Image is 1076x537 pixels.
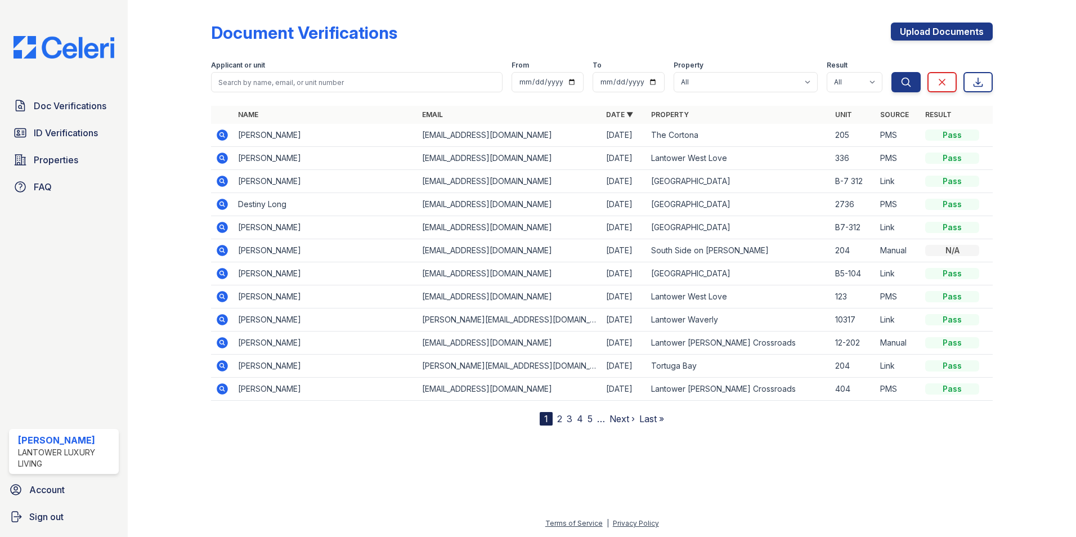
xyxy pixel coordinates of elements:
[647,147,831,170] td: Lantower West Love
[831,285,876,308] td: 123
[588,413,593,424] a: 5
[418,332,602,355] td: [EMAIL_ADDRESS][DOMAIN_NAME]
[234,147,418,170] td: [PERSON_NAME]
[602,378,647,401] td: [DATE]
[418,378,602,401] td: [EMAIL_ADDRESS][DOMAIN_NAME]
[876,378,921,401] td: PMS
[234,308,418,332] td: [PERSON_NAME]
[647,285,831,308] td: Lantower West Love
[876,170,921,193] td: Link
[234,170,418,193] td: [PERSON_NAME]
[234,355,418,378] td: [PERSON_NAME]
[34,99,106,113] span: Doc Verifications
[418,285,602,308] td: [EMAIL_ADDRESS][DOMAIN_NAME]
[880,110,909,119] a: Source
[925,110,952,119] a: Result
[925,129,979,141] div: Pass
[831,193,876,216] td: 2736
[211,23,397,43] div: Document Verifications
[876,285,921,308] td: PMS
[9,122,119,144] a: ID Verifications
[876,332,921,355] td: Manual
[835,110,852,119] a: Unit
[831,147,876,170] td: 336
[647,170,831,193] td: [GEOGRAPHIC_DATA]
[831,308,876,332] td: 10317
[418,170,602,193] td: [EMAIL_ADDRESS][DOMAIN_NAME]
[602,332,647,355] td: [DATE]
[234,332,418,355] td: [PERSON_NAME]
[234,193,418,216] td: Destiny Long
[418,355,602,378] td: [PERSON_NAME][EMAIL_ADDRESS][DOMAIN_NAME]
[925,176,979,187] div: Pass
[876,124,921,147] td: PMS
[9,95,119,117] a: Doc Verifications
[647,124,831,147] td: The Cortona
[831,216,876,239] td: B7-312
[234,285,418,308] td: [PERSON_NAME]
[557,413,562,424] a: 2
[418,262,602,285] td: [EMAIL_ADDRESS][DOMAIN_NAME]
[831,239,876,262] td: 204
[651,110,689,119] a: Property
[602,239,647,262] td: [DATE]
[876,239,921,262] td: Manual
[876,262,921,285] td: Link
[234,262,418,285] td: [PERSON_NAME]
[925,291,979,302] div: Pass
[418,124,602,147] td: [EMAIL_ADDRESS][DOMAIN_NAME]
[925,222,979,233] div: Pass
[925,153,979,164] div: Pass
[234,124,418,147] td: [PERSON_NAME]
[831,378,876,401] td: 404
[876,308,921,332] td: Link
[422,110,443,119] a: Email
[639,413,664,424] a: Last »
[609,413,635,424] a: Next ›
[238,110,258,119] a: Name
[577,413,583,424] a: 4
[540,412,553,426] div: 1
[925,199,979,210] div: Pass
[827,61,848,70] label: Result
[211,61,265,70] label: Applicant or unit
[876,193,921,216] td: PMS
[211,72,503,92] input: Search by name, email, or unit number
[9,149,119,171] a: Properties
[606,110,633,119] a: Date ▼
[545,519,603,527] a: Terms of Service
[512,61,529,70] label: From
[234,239,418,262] td: [PERSON_NAME]
[831,170,876,193] td: B-7 312
[567,413,572,424] a: 3
[418,239,602,262] td: [EMAIL_ADDRESS][DOMAIN_NAME]
[925,314,979,325] div: Pass
[597,412,605,426] span: …
[891,23,993,41] a: Upload Documents
[29,510,64,523] span: Sign out
[831,124,876,147] td: 205
[418,147,602,170] td: [EMAIL_ADDRESS][DOMAIN_NAME]
[602,147,647,170] td: [DATE]
[647,308,831,332] td: Lantower Waverly
[647,355,831,378] td: Tortuga Bay
[602,308,647,332] td: [DATE]
[34,153,78,167] span: Properties
[18,447,114,469] div: Lantower Luxury Living
[29,483,65,496] span: Account
[418,193,602,216] td: [EMAIL_ADDRESS][DOMAIN_NAME]
[34,126,98,140] span: ID Verifications
[602,193,647,216] td: [DATE]
[234,216,418,239] td: [PERSON_NAME]
[876,355,921,378] td: Link
[925,383,979,395] div: Pass
[18,433,114,447] div: [PERSON_NAME]
[647,262,831,285] td: [GEOGRAPHIC_DATA]
[925,268,979,279] div: Pass
[602,355,647,378] td: [DATE]
[613,519,659,527] a: Privacy Policy
[831,355,876,378] td: 204
[647,193,831,216] td: [GEOGRAPHIC_DATA]
[602,285,647,308] td: [DATE]
[418,308,602,332] td: [PERSON_NAME][EMAIL_ADDRESS][DOMAIN_NAME]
